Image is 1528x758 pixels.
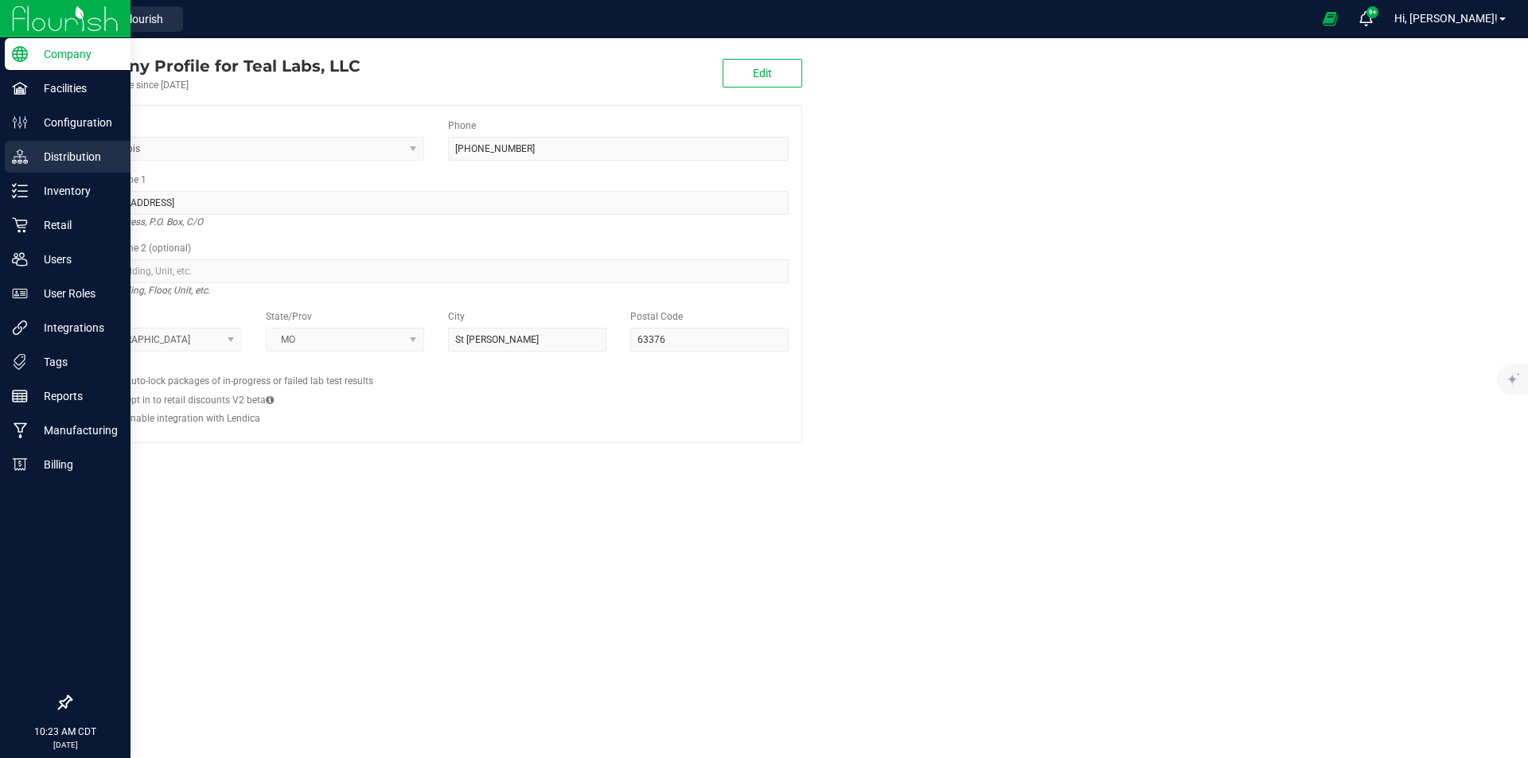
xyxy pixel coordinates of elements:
label: Postal Code [630,309,683,324]
span: 9+ [1369,10,1376,16]
div: Teal Labs, LLC [70,54,360,78]
inline-svg: Configuration [12,115,28,130]
inline-svg: User Roles [12,286,28,301]
i: Suite, Building, Floor, Unit, etc. [84,281,210,300]
i: Street address, P.O. Box, C/O [84,212,203,231]
inline-svg: Retail [12,217,28,233]
label: Phone [448,119,476,133]
input: Postal Code [630,328,789,352]
label: Auto-lock packages of in-progress or failed lab test results [125,374,373,388]
button: Edit [723,59,802,87]
p: Manufacturing [28,421,123,440]
div: Account active since [DATE] [70,78,360,92]
span: Hi, [PERSON_NAME]! [1394,12,1498,25]
p: Company [28,45,123,64]
label: City [448,309,465,324]
inline-svg: Company [12,46,28,62]
label: Opt in to retail discounts V2 beta [125,393,274,407]
input: Address [84,191,789,215]
label: State/Prov [266,309,312,324]
inline-svg: Inventory [12,183,28,199]
p: Users [28,250,123,269]
p: Retail [28,216,123,235]
p: Distribution [28,147,123,166]
inline-svg: Billing [12,457,28,472]
p: Configuration [28,113,123,132]
label: Address Line 2 (optional) [84,241,191,255]
inline-svg: Manufacturing [12,422,28,438]
p: Integrations [28,318,123,337]
input: Suite, Building, Unit, etc. [84,259,789,283]
p: [DATE] [7,739,123,751]
p: Billing [28,455,123,474]
p: Facilities [28,79,123,98]
input: (123) 456-7890 [448,137,789,161]
h2: Configs [84,363,789,374]
inline-svg: Users [12,251,28,267]
input: City [448,328,606,352]
inline-svg: Integrations [12,320,28,336]
span: Edit [753,67,772,80]
span: Open Ecommerce Menu [1312,3,1348,34]
label: Enable integration with Lendica [125,411,260,426]
inline-svg: Distribution [12,149,28,165]
p: Inventory [28,181,123,200]
inline-svg: Reports [12,388,28,404]
p: Tags [28,352,123,371]
p: Reports [28,387,123,406]
inline-svg: Facilities [12,80,28,96]
inline-svg: Tags [12,354,28,370]
p: 10:23 AM CDT [7,725,123,739]
p: User Roles [28,284,123,303]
